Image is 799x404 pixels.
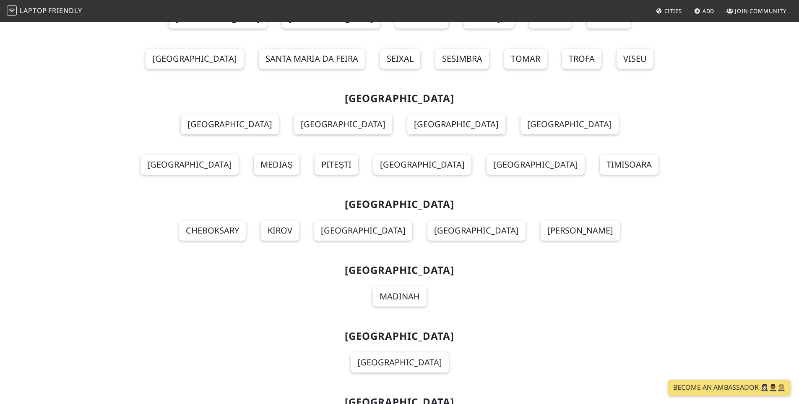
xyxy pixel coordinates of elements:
span: Laptop [20,6,47,15]
h2: [GEOGRAPHIC_DATA] [128,92,671,105]
span: Cities [664,7,682,15]
a: Sesimbra [435,49,489,69]
span: Friendly [48,6,82,15]
a: Mediaș [254,155,299,175]
a: Become an Ambassador 🤵🏻‍♀️🤵🏾‍♂️🤵🏼‍♀️ [668,380,791,396]
span: Join Community [735,7,786,15]
a: Add [691,3,718,18]
a: [GEOGRAPHIC_DATA] [373,155,471,175]
a: Santa Maria da Feira [259,49,365,69]
a: Seixal [380,49,420,69]
h2: [GEOGRAPHIC_DATA] [128,330,671,342]
a: [GEOGRAPHIC_DATA] [141,155,239,175]
a: Cheboksary [179,220,246,241]
a: Kirov [261,220,299,241]
img: LaptopFriendly [7,5,17,16]
a: Madinah [373,286,427,307]
a: [GEOGRAPHIC_DATA] [521,114,619,134]
span: Add [703,7,715,15]
a: [GEOGRAPHIC_DATA] [351,352,449,373]
a: LaptopFriendly LaptopFriendly [7,4,82,18]
a: Cities [653,3,685,18]
a: [GEOGRAPHIC_DATA] [427,220,526,241]
a: Trofa [562,49,601,69]
a: Join Community [723,3,790,18]
a: [GEOGRAPHIC_DATA] [314,220,412,241]
a: [GEOGRAPHIC_DATA] [487,155,585,175]
a: [GEOGRAPHIC_DATA] [146,49,244,69]
a: Pitești [315,155,358,175]
a: Viseu [617,49,653,69]
a: [GEOGRAPHIC_DATA] [407,114,505,134]
h2: [GEOGRAPHIC_DATA] [128,264,671,276]
h2: [GEOGRAPHIC_DATA] [128,198,671,210]
a: Tomar [504,49,547,69]
a: [PERSON_NAME] [541,220,620,241]
a: [GEOGRAPHIC_DATA] [294,114,392,134]
a: Timisoara [600,155,658,175]
a: [GEOGRAPHIC_DATA] [181,114,279,134]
